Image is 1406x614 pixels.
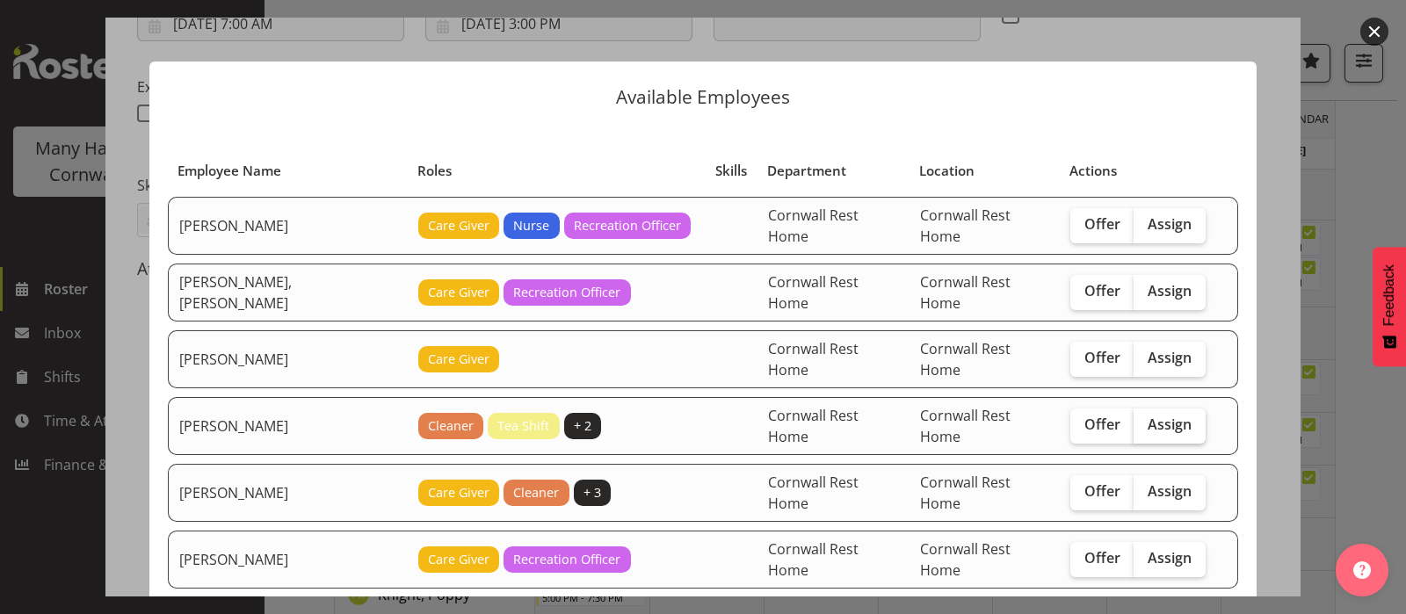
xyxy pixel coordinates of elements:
span: Skills [715,161,747,181]
span: Roles [417,161,452,181]
span: Location [919,161,975,181]
td: [PERSON_NAME] [168,531,408,589]
span: Cleaner [513,483,559,502]
span: Recreation Officer [574,216,681,235]
td: [PERSON_NAME] [168,197,408,255]
button: Feedback - Show survey [1373,247,1406,366]
span: Cornwall Rest Home [768,206,859,246]
span: Cornwall Rest Home [768,339,859,379]
span: Care Giver [428,283,489,302]
span: Department [767,161,846,181]
span: Assign [1148,349,1192,366]
span: Cornwall Rest Home [768,272,859,313]
span: Recreation Officer [513,283,620,302]
span: Cornwall Rest Home [768,473,859,513]
span: Recreation Officer [513,550,620,569]
span: Nurse [513,216,549,235]
span: Actions [1069,161,1117,181]
span: Cornwall Rest Home [920,406,1011,446]
td: [PERSON_NAME], [PERSON_NAME] [168,264,408,321]
td: [PERSON_NAME] [168,464,408,522]
span: + 3 [583,483,601,502]
span: Assign [1148,482,1192,500]
span: Offer [1084,215,1120,233]
span: Cornwall Rest Home [920,272,1011,313]
span: Offer [1084,415,1120,433]
td: [PERSON_NAME] [168,330,408,388]
span: Cornwall Rest Home [768,406,859,446]
span: Assign [1148,215,1192,233]
td: [PERSON_NAME] [168,397,408,455]
span: Offer [1084,482,1120,500]
img: help-xxl-2.png [1353,561,1371,579]
span: Care Giver [428,483,489,502]
span: Cornwall Rest Home [920,206,1011,246]
span: Assign [1148,549,1192,567]
span: Cornwall Rest Home [920,473,1011,513]
span: Offer [1084,282,1120,300]
span: Cleaner [428,416,474,436]
p: Available Employees [167,88,1239,106]
span: Assign [1148,282,1192,300]
span: Employee Name [178,161,281,181]
span: Care Giver [428,550,489,569]
span: Feedback [1381,264,1397,326]
span: Offer [1084,349,1120,366]
span: Assign [1148,415,1192,433]
span: Cornwall Rest Home [920,339,1011,379]
span: Offer [1084,549,1120,567]
span: Care Giver [428,350,489,369]
span: Cornwall Rest Home [768,539,859,580]
span: Cornwall Rest Home [920,539,1011,580]
span: Tea Shift [497,416,549,436]
span: Care Giver [428,216,489,235]
span: + 2 [574,416,591,436]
